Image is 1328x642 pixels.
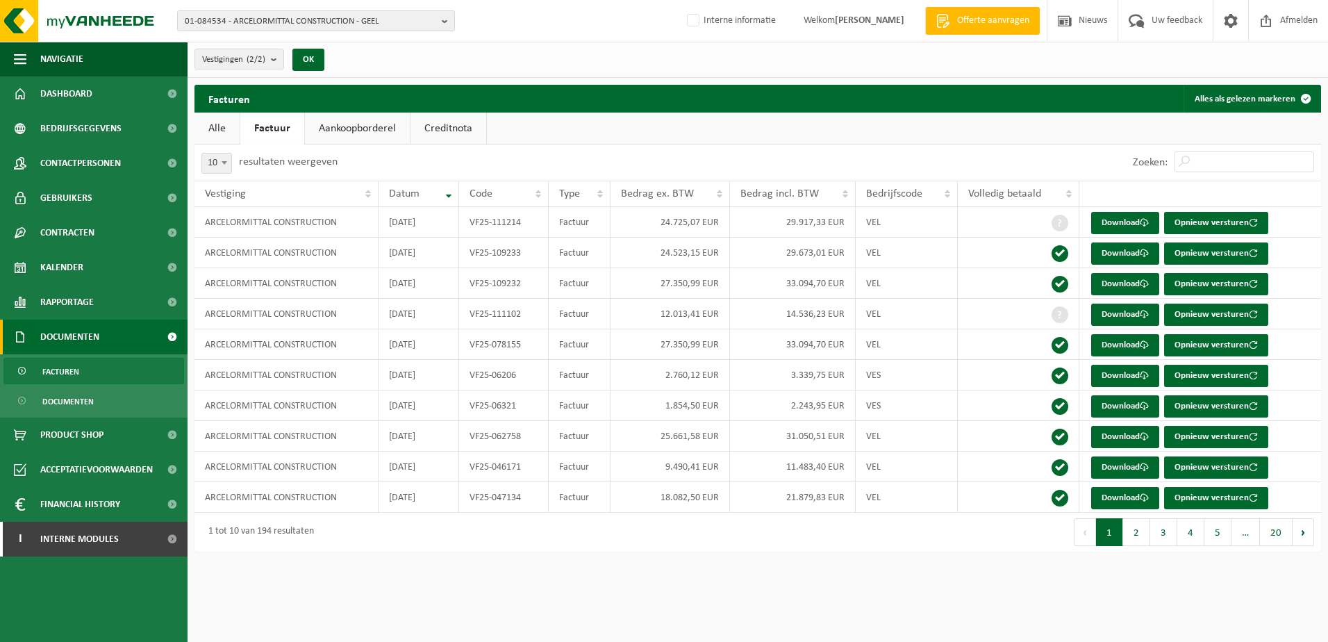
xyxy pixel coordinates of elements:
[1164,365,1268,387] button: Opnieuw versturen
[42,359,79,385] span: Facturen
[40,452,153,487] span: Acceptatievoorwaarden
[40,42,83,76] span: Navigatie
[1091,456,1159,479] a: Download
[856,452,957,482] td: VEL
[856,421,957,452] td: VEL
[549,268,611,299] td: Factuur
[1091,242,1159,265] a: Download
[549,299,611,329] td: Factuur
[549,329,611,360] td: Factuur
[1150,518,1177,546] button: 3
[292,49,324,71] button: OK
[459,360,548,390] td: VF25-06206
[1184,85,1320,113] button: Alles als gelezen markeren
[1164,212,1268,234] button: Opnieuw versturen
[968,188,1041,199] span: Volledig betaald
[1231,518,1260,546] span: …
[194,360,379,390] td: ARCELORMITTAL CONSTRUCTION
[379,299,459,329] td: [DATE]
[379,360,459,390] td: [DATE]
[730,421,856,452] td: 31.050,51 EUR
[684,10,776,31] label: Interne informatie
[611,452,730,482] td: 9.490,41 EUR
[549,482,611,513] td: Factuur
[459,238,548,268] td: VF25-109233
[3,358,184,384] a: Facturen
[1133,157,1168,168] label: Zoeken:
[549,390,611,421] td: Factuur
[621,188,694,199] span: Bedrag ex. BTW
[856,238,957,268] td: VEL
[954,14,1033,28] span: Offerte aanvragen
[730,238,856,268] td: 29.673,01 EUR
[549,207,611,238] td: Factuur
[611,390,730,421] td: 1.854,50 EUR
[379,207,459,238] td: [DATE]
[1164,273,1268,295] button: Opnieuw versturen
[240,113,304,145] a: Factuur
[459,299,548,329] td: VF25-111102
[40,76,92,111] span: Dashboard
[856,482,957,513] td: VEL
[856,390,957,421] td: VES
[40,522,119,557] span: Interne modules
[194,329,379,360] td: ARCELORMITTAL CONSTRUCTION
[40,146,121,181] span: Contactpersonen
[549,421,611,452] td: Factuur
[1260,518,1293,546] button: 20
[379,482,459,513] td: [DATE]
[1091,395,1159,418] a: Download
[611,360,730,390] td: 2.760,12 EUR
[835,15,904,26] strong: [PERSON_NAME]
[925,7,1040,35] a: Offerte aanvragen
[1091,426,1159,448] a: Download
[611,238,730,268] td: 24.523,15 EUR
[194,268,379,299] td: ARCELORMITTAL CONSTRUCTION
[611,421,730,452] td: 25.661,58 EUR
[459,390,548,421] td: VF25-06321
[1074,518,1096,546] button: Previous
[194,207,379,238] td: ARCELORMITTAL CONSTRUCTION
[1204,518,1231,546] button: 5
[730,390,856,421] td: 2.243,95 EUR
[856,329,957,360] td: VEL
[559,188,580,199] span: Type
[194,238,379,268] td: ARCELORMITTAL CONSTRUCTION
[1091,212,1159,234] a: Download
[611,329,730,360] td: 27.350,99 EUR
[202,154,231,173] span: 10
[730,452,856,482] td: 11.483,40 EUR
[42,388,94,415] span: Documenten
[1164,334,1268,356] button: Opnieuw versturen
[205,188,246,199] span: Vestiging
[185,11,436,32] span: 01-084534 - ARCELORMITTAL CONSTRUCTION - GEEL
[379,329,459,360] td: [DATE]
[40,215,94,250] span: Contracten
[459,421,548,452] td: VF25-062758
[194,49,284,69] button: Vestigingen(2/2)
[379,452,459,482] td: [DATE]
[40,487,120,522] span: Financial History
[247,55,265,64] count: (2/2)
[410,113,486,145] a: Creditnota
[856,360,957,390] td: VES
[1091,273,1159,295] a: Download
[379,268,459,299] td: [DATE]
[856,299,957,329] td: VEL
[1164,456,1268,479] button: Opnieuw versturen
[1164,487,1268,509] button: Opnieuw versturen
[201,153,232,174] span: 10
[1091,487,1159,509] a: Download
[1293,518,1314,546] button: Next
[40,320,99,354] span: Documenten
[194,452,379,482] td: ARCELORMITTAL CONSTRUCTION
[459,329,548,360] td: VF25-078155
[549,238,611,268] td: Factuur
[202,49,265,70] span: Vestigingen
[459,268,548,299] td: VF25-109232
[866,188,922,199] span: Bedrijfscode
[194,390,379,421] td: ARCELORMITTAL CONSTRUCTION
[1164,395,1268,418] button: Opnieuw versturen
[194,85,264,112] h2: Facturen
[40,181,92,215] span: Gebruikers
